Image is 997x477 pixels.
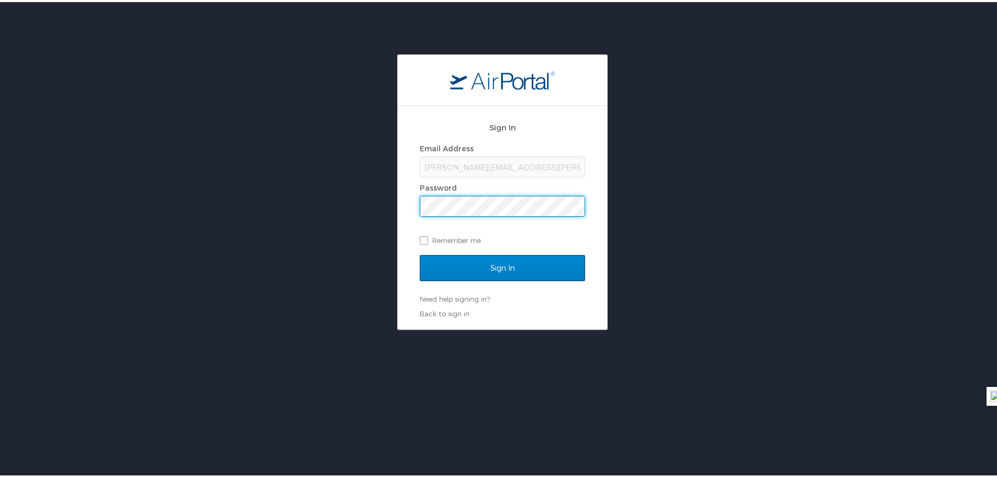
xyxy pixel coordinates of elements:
[420,181,457,190] label: Password
[450,69,555,87] img: logo
[420,119,585,131] h2: Sign In
[420,230,585,246] label: Remember me
[420,307,469,316] a: Back to sign in
[420,142,474,151] label: Email Address
[420,253,585,279] input: Sign In
[420,293,490,301] a: Need help signing in?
